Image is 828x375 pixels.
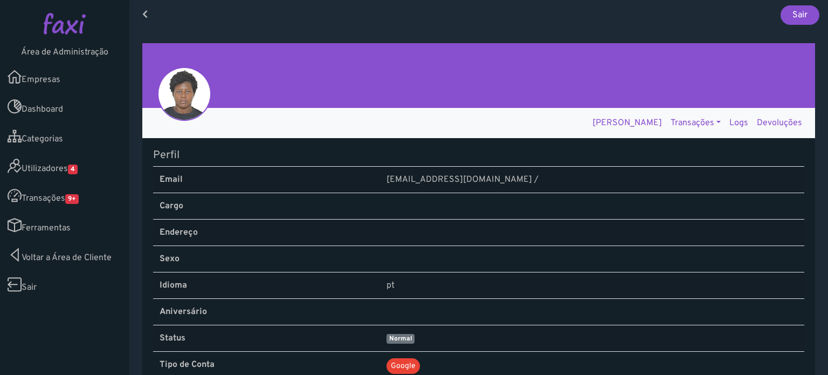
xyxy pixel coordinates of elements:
th: Email [153,167,380,193]
th: Status [153,325,380,352]
td: [EMAIL_ADDRESS][DOMAIN_NAME] / [380,167,804,193]
th: Sexo [153,246,380,272]
th: Cargo [153,193,380,220]
th: Idioma [153,272,380,299]
a: Devoluções [753,112,806,134]
span: 4 [68,165,78,174]
span: Google [387,358,420,374]
th: Endereço [153,220,380,246]
span: 9+ [65,194,79,204]
a: Transações [666,112,725,134]
a: Sair [781,5,819,25]
h5: Perfil [153,149,804,162]
a: [PERSON_NAME] [588,112,666,134]
span: Normal [387,334,415,344]
td: pt [380,272,804,299]
th: Aniversário [153,299,380,325]
a: Logs [725,112,753,134]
